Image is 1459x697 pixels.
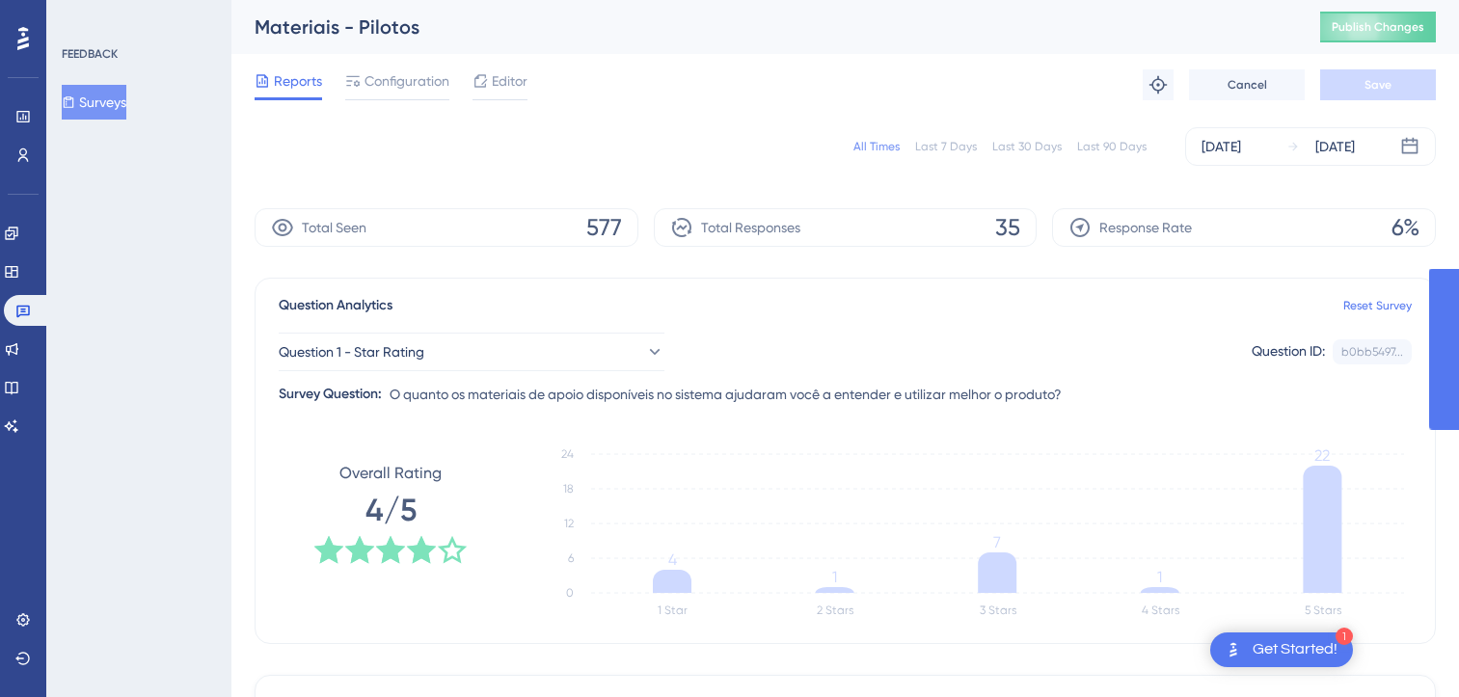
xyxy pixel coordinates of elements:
[279,294,392,317] span: Question Analytics
[586,212,622,243] span: 577
[817,603,853,617] text: 2 Stars
[62,46,118,62] div: FEEDBACK
[568,551,574,565] tspan: 6
[1253,639,1337,660] div: Get Started!
[980,603,1016,617] text: 3 Stars
[701,216,800,239] span: Total Responses
[1364,77,1391,93] span: Save
[302,216,366,239] span: Total Seen
[658,603,688,617] text: 1 Star
[566,586,574,600] tspan: 0
[1252,339,1325,364] div: Question ID:
[339,462,442,485] span: Overall Rating
[1157,568,1162,586] tspan: 1
[365,489,417,531] span: 4/5
[995,212,1020,243] span: 35
[1314,446,1330,465] tspan: 22
[1189,69,1305,100] button: Cancel
[1336,628,1353,645] div: 1
[563,482,574,496] tspan: 18
[1099,216,1192,239] span: Response Rate
[564,517,574,530] tspan: 12
[279,383,382,406] div: Survey Question:
[1077,139,1147,154] div: Last 90 Days
[255,13,1272,40] div: Materiais - Pilotos
[365,69,449,93] span: Configuration
[1142,603,1179,617] text: 4 Stars
[1343,298,1412,313] a: Reset Survey
[1378,621,1436,679] iframe: UserGuiding AI Assistant Launcher
[274,69,322,93] span: Reports
[1210,632,1353,667] div: Open Get Started! checklist, remaining modules: 1
[1320,69,1436,100] button: Save
[62,85,126,120] button: Surveys
[390,383,1062,406] span: O quanto os materiais de apoio disponíveis no sistema ajudaram você a entender e utilizar melhor ...
[993,533,1001,551] tspan: 7
[1202,135,1241,158] div: [DATE]
[1305,603,1341,617] text: 5 Stars
[992,139,1062,154] div: Last 30 Days
[492,69,527,93] span: Editor
[832,568,837,586] tspan: 1
[1315,135,1355,158] div: [DATE]
[561,447,574,461] tspan: 24
[1320,12,1436,42] button: Publish Changes
[668,550,677,569] tspan: 4
[1222,638,1245,661] img: launcher-image-alternative-text
[915,139,977,154] div: Last 7 Days
[853,139,900,154] div: All Times
[1332,19,1424,35] span: Publish Changes
[1341,344,1403,360] div: b0bb5497...
[1228,77,1267,93] span: Cancel
[279,333,664,371] button: Question 1 - Star Rating
[279,340,424,363] span: Question 1 - Star Rating
[1391,212,1419,243] span: 6%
